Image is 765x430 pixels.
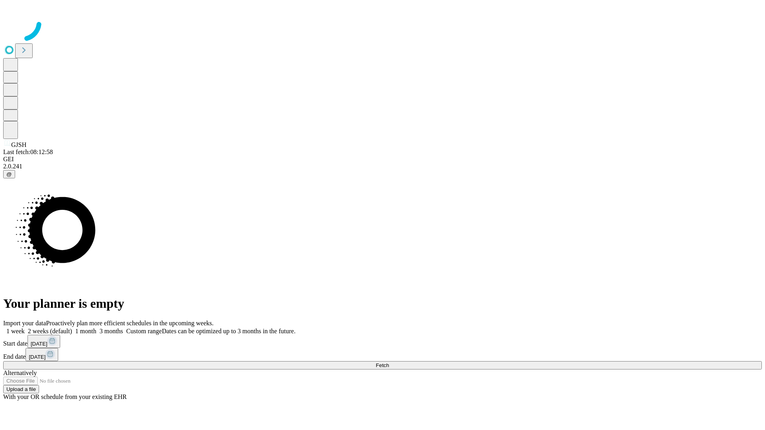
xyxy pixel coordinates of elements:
[3,320,46,326] span: Import your data
[46,320,214,326] span: Proactively plan more efficient schedules in the upcoming weeks.
[3,335,762,348] div: Start date
[25,348,58,361] button: [DATE]
[31,341,47,347] span: [DATE]
[3,163,762,170] div: 2.0.241
[3,296,762,311] h1: Your planner is empty
[11,141,26,148] span: GJSH
[27,335,60,348] button: [DATE]
[3,149,53,155] span: Last fetch: 08:12:58
[126,328,162,334] span: Custom range
[100,328,123,334] span: 3 months
[29,354,45,360] span: [DATE]
[3,393,127,400] span: With your OR schedule from your existing EHR
[3,361,762,369] button: Fetch
[3,369,37,376] span: Alternatively
[3,348,762,361] div: End date
[6,328,25,334] span: 1 week
[3,170,15,178] button: @
[376,362,389,368] span: Fetch
[28,328,72,334] span: 2 weeks (default)
[75,328,96,334] span: 1 month
[3,385,39,393] button: Upload a file
[162,328,295,334] span: Dates can be optimized up to 3 months in the future.
[3,156,762,163] div: GEI
[6,171,12,177] span: @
